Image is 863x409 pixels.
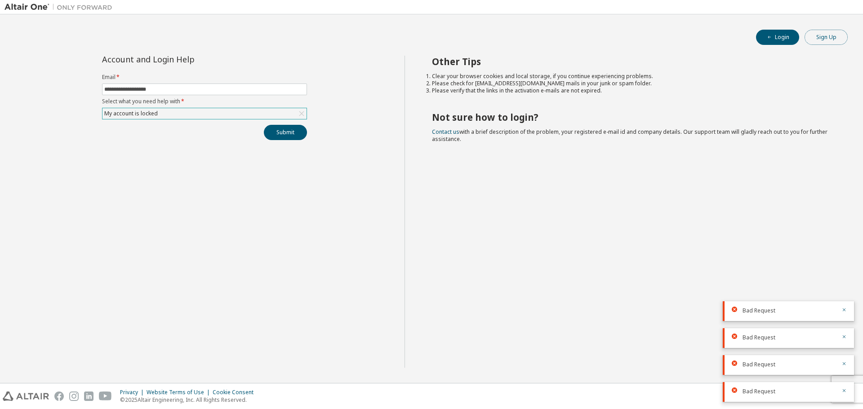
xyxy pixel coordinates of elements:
span: Bad Request [743,361,775,368]
label: Select what you need help with [102,98,307,105]
div: Privacy [120,389,147,396]
img: facebook.svg [54,391,64,401]
p: © 2025 Altair Engineering, Inc. All Rights Reserved. [120,396,259,404]
button: Submit [264,125,307,140]
img: instagram.svg [69,391,79,401]
img: Altair One [4,3,117,12]
span: Bad Request [743,334,775,341]
span: Bad Request [743,388,775,395]
h2: Other Tips [432,56,832,67]
span: with a brief description of the problem, your registered e-mail id and company details. Our suppo... [432,128,827,143]
img: youtube.svg [99,391,112,401]
li: Please check for [EMAIL_ADDRESS][DOMAIN_NAME] mails in your junk or spam folder. [432,80,832,87]
div: My account is locked [103,109,159,119]
a: Contact us [432,128,459,136]
div: Account and Login Help [102,56,266,63]
button: Login [756,30,799,45]
span: Bad Request [743,307,775,314]
h2: Not sure how to login? [432,111,832,123]
li: Please verify that the links in the activation e-mails are not expired. [432,87,832,94]
button: Sign Up [805,30,848,45]
div: Cookie Consent [213,389,259,396]
img: altair_logo.svg [3,391,49,401]
div: My account is locked [102,108,307,119]
li: Clear your browser cookies and local storage, if you continue experiencing problems. [432,73,832,80]
label: Email [102,74,307,81]
img: linkedin.svg [84,391,93,401]
div: Website Terms of Use [147,389,213,396]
